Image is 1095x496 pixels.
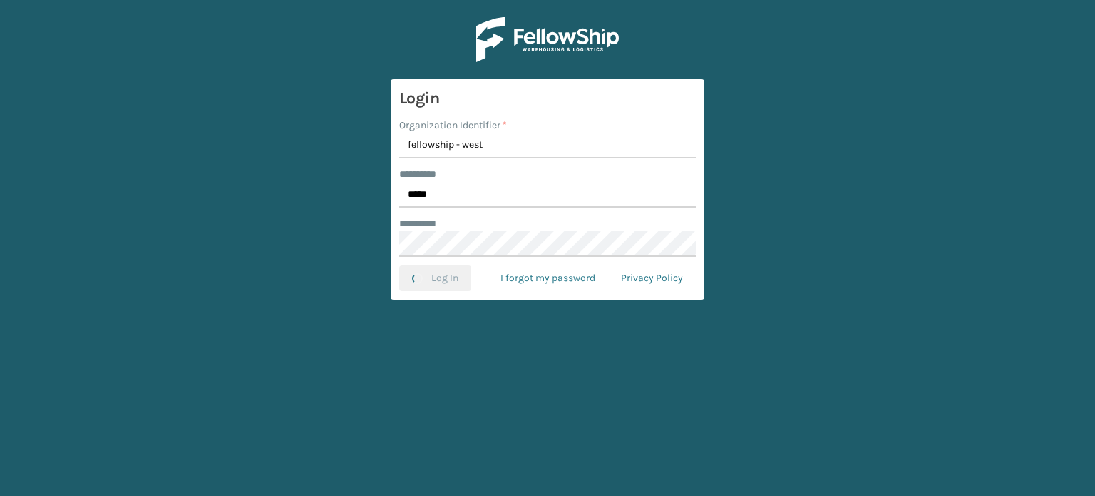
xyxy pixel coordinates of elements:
button: Log In [399,265,471,291]
img: Logo [476,17,619,62]
a: I forgot my password [488,265,608,291]
a: Privacy Policy [608,265,696,291]
label: Organization Identifier [399,118,507,133]
h3: Login [399,88,696,109]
